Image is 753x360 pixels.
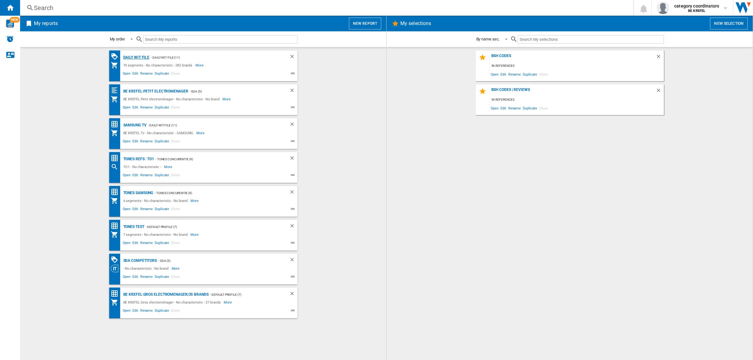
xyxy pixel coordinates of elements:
[111,87,122,94] div: Quartiles grid
[190,197,200,204] span: More
[111,163,122,171] div: Search
[122,299,224,306] div: BE KREFEL:Gros electroménager - No characteristic - 27 brands
[122,129,197,137] div: BE KREFEL:Tv - No characteristic - SAMSUNG
[139,274,154,281] span: Rename
[154,155,277,163] div: - Tones concurentie (9)
[122,197,191,204] div: 6 segments - No characteristic - No brand
[518,35,664,44] input: Search My selections
[170,71,181,78] span: Share
[10,17,20,23] span: NEW
[139,240,154,247] span: Rename
[122,54,150,61] div: Daily WIT file
[122,274,132,281] span: Open
[111,129,122,137] div: My Assortment
[507,70,522,78] span: Rename
[289,189,297,197] div: Delete
[522,70,538,78] span: Duplicate
[149,54,276,61] div: - Daily WIT File (11)
[170,104,181,112] span: Share
[154,172,170,180] span: Duplicate
[33,18,59,29] h2: My reports
[490,62,664,70] div: 56 references
[122,138,132,146] span: Open
[154,274,170,281] span: Duplicate
[289,121,297,129] div: Delete
[111,256,122,264] div: PROMOTIONS Matrix
[122,291,209,299] div: BE KREFEL:Gros electromenager/35 brands
[170,172,181,180] span: Share
[131,206,139,214] span: Edit
[131,138,139,146] span: Edit
[499,104,507,112] span: Edit
[289,155,297,163] div: Delete
[131,172,139,180] span: Edit
[111,53,122,61] div: PROMOTIONS Matrix
[656,54,664,62] div: Delete
[224,299,233,306] span: More
[522,104,538,112] span: Duplicate
[154,240,170,247] span: Duplicate
[656,87,664,96] div: Delete
[122,87,188,95] div: BE KREFEL:Petit electromenager
[154,104,170,112] span: Duplicate
[195,61,205,69] span: More
[209,291,277,299] div: - Default profile (7)
[147,121,277,129] div: - Daily WIT File (11)
[490,104,500,112] span: Open
[688,9,705,13] b: BE KREFEL
[538,104,549,112] span: Share
[122,121,147,129] div: Samsung TV
[476,37,500,41] div: By name asc.
[170,240,181,247] span: Share
[657,2,669,14] img: profile.jpg
[349,18,381,29] button: New report
[111,197,122,204] div: My Assortment
[154,206,170,214] span: Duplicate
[122,257,157,265] div: SDA competitors
[131,308,139,315] span: Edit
[34,3,617,12] div: Search
[131,240,139,247] span: Edit
[170,308,181,315] span: Share
[139,138,154,146] span: Rename
[289,223,297,231] div: Delete
[122,206,132,214] span: Open
[111,222,122,230] div: Price Matrix
[157,257,276,265] div: - SDA (5)
[170,138,181,146] span: Share
[139,71,154,78] span: Rename
[122,308,132,315] span: Open
[111,120,122,128] div: Price Matrix
[507,104,522,112] span: Rename
[122,172,132,180] span: Open
[674,3,719,9] span: category coordinators
[122,189,153,197] div: Tones Samsung
[139,104,154,112] span: Rename
[111,265,122,272] div: Category View
[164,163,173,171] span: More
[289,87,297,95] div: Delete
[122,104,132,112] span: Open
[289,54,297,61] div: Delete
[122,95,223,103] div: BE KREFEL:Petit electroménager - No characteristic - No brand
[6,35,14,43] img: alerts-logo.svg
[289,291,297,299] div: Delete
[188,87,277,95] div: - SDA (5)
[122,71,132,78] span: Open
[196,129,206,137] span: More
[6,19,14,28] img: wise-card.svg
[131,104,139,112] span: Edit
[222,95,232,103] span: More
[139,172,154,180] span: Rename
[131,274,139,281] span: Edit
[111,61,122,69] div: My Assortment
[153,189,276,197] div: - Tones concurentie (9)
[122,265,172,272] div: - No characteristic - No brand
[490,54,656,62] div: BSH Codes
[122,61,196,69] div: 19 segments - No characteristic - 282 brands
[139,206,154,214] span: Rename
[122,231,191,238] div: 7 segments - No characteristic - No brand
[490,70,500,78] span: Open
[190,231,200,238] span: More
[111,95,122,103] div: My Assortment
